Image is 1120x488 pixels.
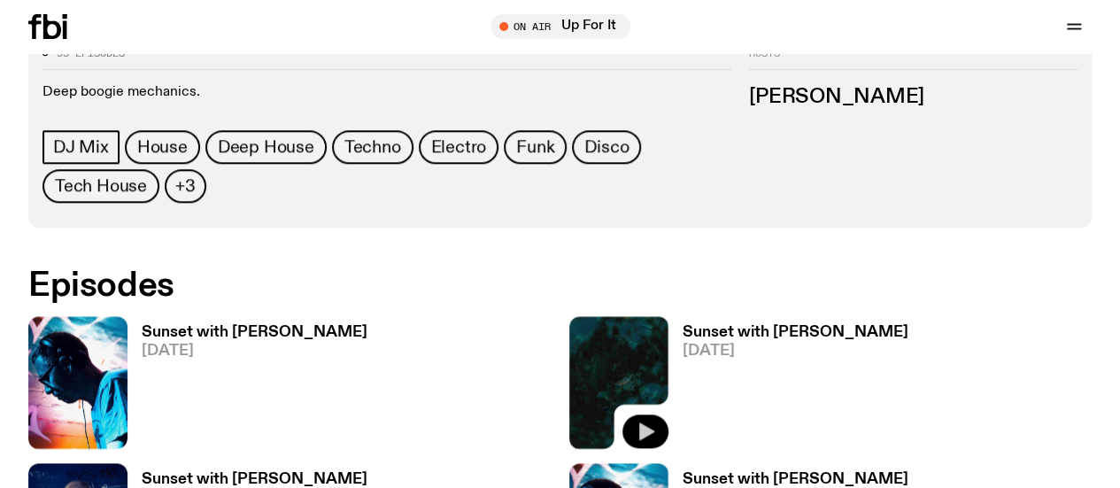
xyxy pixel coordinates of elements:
span: Techno [344,137,401,157]
span: [DATE] [142,344,367,359]
button: On AirUp For It [490,14,630,39]
span: House [137,137,188,157]
a: Sunset with [PERSON_NAME][DATE] [127,325,367,448]
h2: Hosts [749,49,1078,70]
h2: Episodes [28,270,731,302]
h3: [PERSON_NAME] [749,88,1078,107]
a: Electro [419,130,499,164]
a: House [125,130,200,164]
span: Disco [584,137,629,157]
h3: Sunset with [PERSON_NAME] [142,325,367,340]
a: DJ Mix [42,130,120,164]
span: 93 episodes [57,49,125,58]
span: Deep House [218,137,314,157]
a: Disco [572,130,641,164]
a: Techno [332,130,413,164]
a: Sunset with [PERSON_NAME][DATE] [668,325,908,448]
a: Deep House [205,130,327,164]
p: Deep boogie mechanics. [42,84,731,101]
h3: Sunset with [PERSON_NAME] [142,472,367,487]
button: +3 [165,169,206,203]
h3: Sunset with [PERSON_NAME] [683,472,908,487]
a: Funk [504,130,567,164]
span: Electro [431,137,487,157]
span: [DATE] [683,344,908,359]
h3: Sunset with [PERSON_NAME] [683,325,908,340]
a: Tech House [42,169,159,203]
span: +3 [175,176,196,196]
img: Simon Caldwell stands side on, looking downwards. He has headphones on. Behind him is a brightly ... [28,316,127,448]
span: DJ Mix [53,137,109,157]
span: Funk [516,137,554,157]
span: Tech House [55,176,147,196]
